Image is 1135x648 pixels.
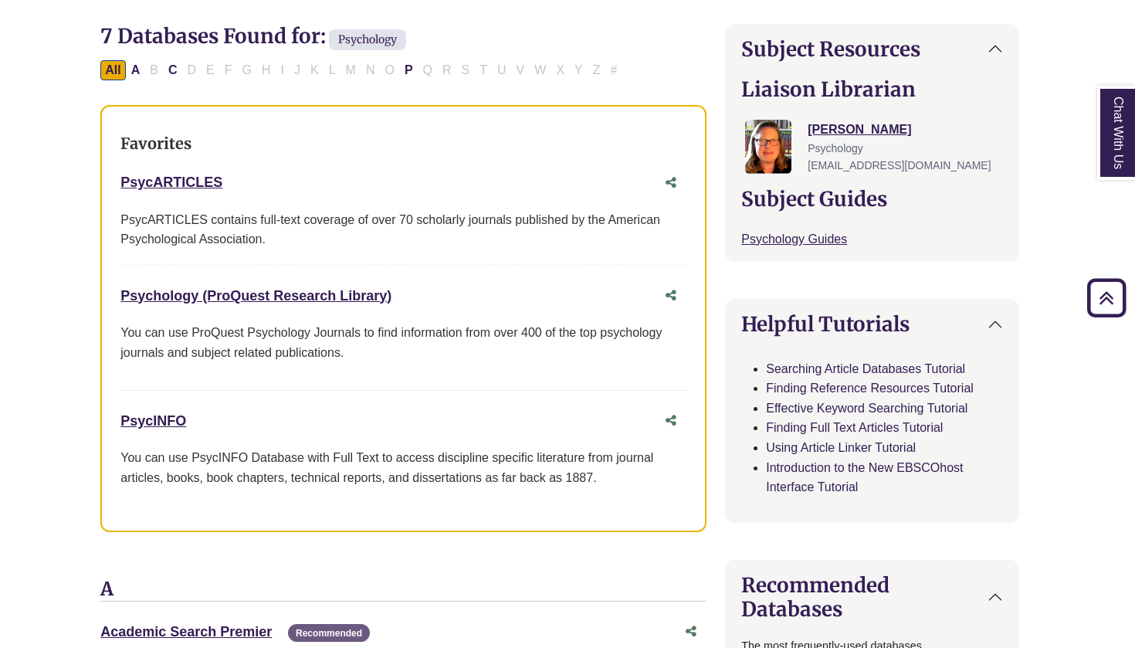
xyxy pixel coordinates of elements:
[745,120,791,174] img: Jessica Moore
[127,60,145,80] button: Filter Results A
[100,60,125,80] button: All
[741,232,847,246] a: Psychology Guides
[656,406,686,436] button: Share this database
[741,77,1003,101] h2: Liaison Librarian
[766,441,916,454] a: Using Article Linker Tutorial
[726,25,1018,73] button: Subject Resources
[100,23,326,49] span: 7 Databases Found for:
[120,323,686,362] p: You can use ProQuest Psychology Journals to find information from over 400 of the top psychology ...
[288,624,370,642] span: Recommended
[164,60,182,80] button: Filter Results C
[1082,287,1131,308] a: Back to Top
[120,288,391,304] a: Psychology (ProQuest Research Library)
[766,402,967,415] a: Effective Keyword Searching Tutorial
[100,63,623,76] div: Alpha-list to filter by first letter of database name
[120,175,222,190] a: PsycARTICLES
[656,168,686,198] button: Share this database
[766,461,963,494] a: Introduction to the New EBSCOhost Interface Tutorial
[676,617,706,646] button: Share this database
[808,123,911,136] a: [PERSON_NAME]
[766,362,965,375] a: Searching Article Databases Tutorial
[808,159,991,171] span: [EMAIL_ADDRESS][DOMAIN_NAME]
[766,421,943,434] a: Finding Full Text Articles Tutorial
[766,382,974,395] a: Finding Reference Resources Tutorial
[726,561,1018,633] button: Recommended Databases
[400,60,418,80] button: Filter Results P
[120,210,686,249] div: PsycARTICLES contains full-text coverage of over 70 scholarly journals published by the American ...
[726,300,1018,348] button: Helpful Tutorials
[656,281,686,310] button: Share this database
[120,134,686,153] h3: Favorites
[100,578,706,602] h3: A
[120,413,186,429] a: PsycINFO
[808,142,863,154] span: Psychology
[741,187,1003,211] h2: Subject Guides
[329,29,406,50] span: Psychology
[120,448,686,487] div: You can use PsycINFO Database with Full Text to access discipline specific literature from journa...
[100,624,272,640] a: Academic Search Premier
